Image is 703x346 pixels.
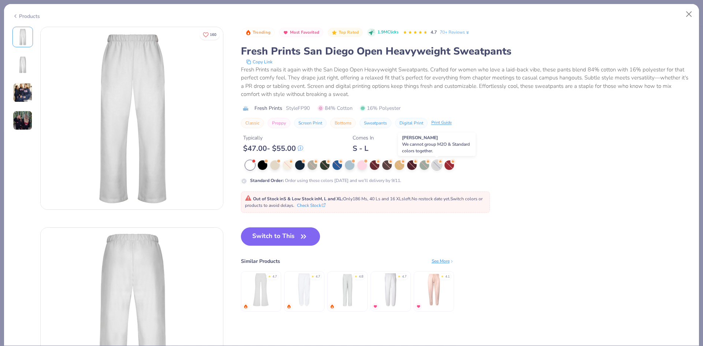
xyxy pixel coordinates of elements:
[330,304,334,309] img: trending.gif
[431,29,437,35] span: 4.7
[353,134,374,142] div: Comes In
[373,272,408,307] img: Jerzees Adult 8 Oz. Nublend Fleece Sweatpants
[432,258,454,264] div: See More
[311,274,314,277] div: ★
[297,202,326,209] button: Check Stock
[243,144,303,153] div: $ 47.00 - $ 55.00
[279,28,323,37] button: Badge Button
[245,196,483,208] span: Only 186 Ms, 40 Ls and 16 XLs left. Switch colors or products to avoid delays.
[440,29,470,36] a: 70+ Reviews
[402,141,470,154] span: We cannot group M2O & Standard colors together.
[13,83,33,103] img: User generated content
[241,227,320,246] button: Switch to This
[398,133,476,156] div: [PERSON_NAME]
[243,272,278,307] img: Fresh Prints Katie Fold-over Flared Pants
[287,304,291,309] img: trending.gif
[328,28,363,37] button: Badge Button
[431,120,452,126] div: Print Guide
[283,30,289,36] img: Most Favorited sort
[331,30,337,36] img: Top Rated sort
[416,272,451,307] img: Fresh Prints Gramercy Sweats
[402,274,406,279] div: 4.7
[403,27,428,38] div: 4.7 Stars
[241,66,691,98] div: Fresh Prints nails it again with the San Diego Open Heavyweight Sweatpants. Crafted for women who...
[441,274,444,277] div: ★
[330,118,356,128] button: Bottoms
[241,118,264,128] button: Classic
[290,30,319,34] span: Most Favorited
[272,274,277,279] div: 4.7
[243,304,248,309] img: trending.gif
[242,28,275,37] button: Badge Button
[250,178,284,183] strong: Standard Order :
[360,104,401,112] span: 16% Polyester
[14,28,31,46] img: Front
[373,304,377,309] img: MostFav.gif
[268,118,290,128] button: Preppy
[268,274,271,277] div: ★
[241,105,251,111] img: brand logo
[244,58,275,66] button: copy to clipboard
[13,111,33,130] img: User generated content
[318,104,353,112] span: 84% Cotton
[330,272,365,307] img: Fresh Prints Park Ave Open Sweatpants
[445,274,450,279] div: 4.1
[339,30,359,34] span: Top Rated
[200,29,220,40] button: Like
[241,257,280,265] div: Similar Products
[254,104,282,112] span: Fresh Prints
[243,134,303,142] div: Typically
[253,30,271,34] span: Trending
[210,33,216,37] span: 160
[353,144,374,153] div: S - L
[412,196,450,202] span: No restock date yet.
[253,196,287,202] strong: Out of Stock in S
[287,196,343,202] strong: & Low Stock in M, L and XL :
[377,29,398,36] span: 1.9M Clicks
[287,272,321,307] img: Gildan Adult Heavy Blend Adult 8 Oz. 50/50 Sweatpants
[360,118,391,128] button: Sweatpants
[250,177,401,184] div: Order using these colors [DATE] and we’ll delivery by 9/11.
[12,12,40,20] div: Products
[294,118,327,128] button: Screen Print
[398,274,401,277] div: ★
[682,7,696,21] button: Close
[286,104,310,112] span: Style FP90
[359,274,363,279] div: 4.8
[14,56,31,74] img: Back
[395,118,428,128] button: Digital Print
[241,44,691,58] div: Fresh Prints San Diego Open Heavyweight Sweatpants
[316,274,320,279] div: 4.7
[354,274,357,277] div: ★
[245,30,251,36] img: Trending sort
[41,27,223,209] img: Front
[416,304,421,309] img: MostFav.gif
